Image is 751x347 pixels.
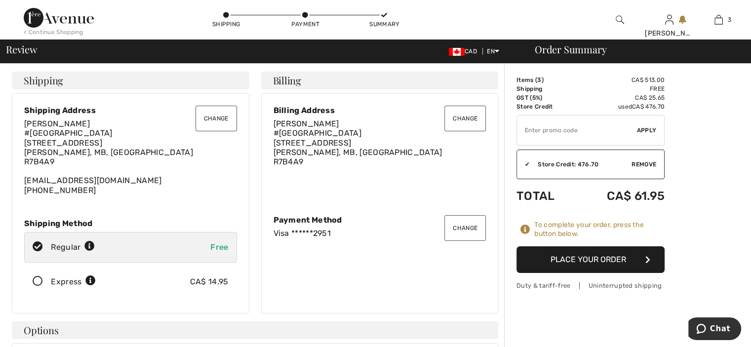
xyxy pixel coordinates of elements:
td: CA$ 61.95 [576,179,665,213]
a: 3 [694,14,743,26]
div: Payment [290,20,320,29]
img: search the website [616,14,624,26]
div: [PERSON_NAME] [645,28,693,39]
img: Canadian Dollar [449,48,465,56]
iframe: Opens a widget where you can chat to one of our agents [688,317,741,342]
td: used [576,102,665,111]
div: Duty & tariff-free | Uninterrupted shipping [516,281,665,290]
span: 3 [728,15,731,24]
span: Apply [637,126,657,135]
td: Items ( ) [516,76,576,84]
button: Change [444,215,486,241]
span: CA$ 476.70 [632,103,665,110]
span: CAD [449,48,481,55]
span: Billing [273,76,301,85]
div: < Continue Shopping [24,28,83,37]
td: CA$ 25.65 [576,93,665,102]
div: CA$ 14.95 [190,276,229,288]
img: My Bag [714,14,723,26]
div: To complete your order, press the button below. [534,221,665,238]
td: GST (5%) [516,93,576,102]
h4: Options [12,321,498,339]
button: Change [196,106,237,131]
span: EN [487,48,499,55]
div: Shipping Address [24,106,237,115]
div: [EMAIL_ADDRESS][DOMAIN_NAME] [PHONE_NUMBER] [24,119,237,195]
div: Order Summary [523,44,745,54]
td: Shipping [516,84,576,93]
button: Place Your Order [516,246,665,273]
div: ✔ [517,160,530,169]
div: Billing Address [274,106,486,115]
span: [PERSON_NAME] [24,119,90,128]
div: Shipping Method [24,219,237,228]
span: Review [6,44,37,54]
span: 3 [537,77,541,83]
span: Remove [632,160,656,169]
div: Express [51,276,96,288]
img: 1ère Avenue [24,8,94,28]
span: [PERSON_NAME] [274,119,339,128]
span: #[GEOGRAPHIC_DATA][STREET_ADDRESS] [PERSON_NAME], MB, [GEOGRAPHIC_DATA] R7B4A9 [274,128,442,166]
div: Payment Method [274,215,486,225]
td: CA$ 513.00 [576,76,665,84]
span: Shipping [24,76,63,85]
td: Total [516,179,576,213]
div: Regular [51,241,95,253]
div: Summary [369,20,399,29]
button: Change [444,106,486,131]
img: My Info [665,14,673,26]
span: Free [210,242,228,252]
div: Store Credit: 476.70 [530,160,632,169]
a: Sign In [665,15,673,24]
input: Promo code [517,116,637,145]
span: #[GEOGRAPHIC_DATA][STREET_ADDRESS] [PERSON_NAME], MB, [GEOGRAPHIC_DATA] R7B4A9 [24,128,193,166]
td: Free [576,84,665,93]
div: Shipping [211,20,241,29]
td: Store Credit [516,102,576,111]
